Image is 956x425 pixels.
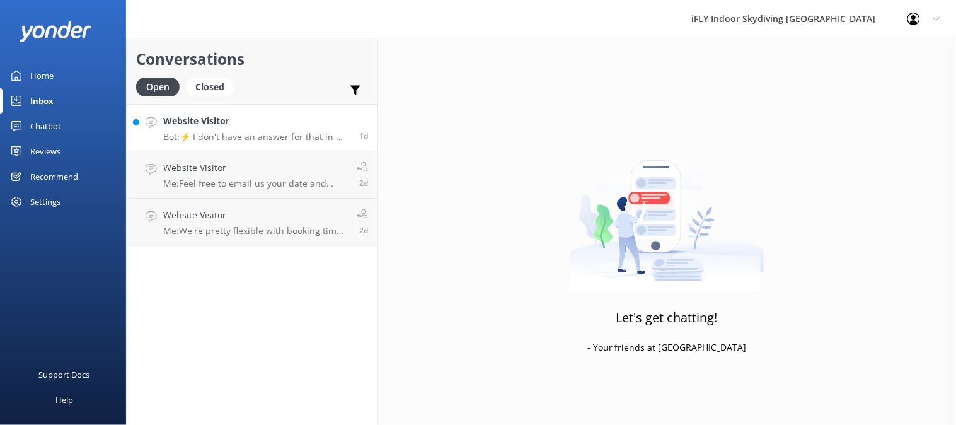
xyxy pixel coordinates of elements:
div: Settings [30,189,60,214]
p: Bot: ⚡ I don't have an answer for that in my knowledge base. Please try and rephrase your questio... [163,131,350,143]
div: Help [55,387,73,412]
a: Website VisitorMe:We're pretty flexible with booking times and accept walk-ins daily! Please note... [127,199,377,246]
p: Me: Feel free to email us your date and time preference ([EMAIL_ADDRESS][DOMAIN_NAME]) for April ... [163,178,347,189]
h4: Website Visitor [163,161,347,175]
h2: Conversations [136,47,368,71]
a: Website VisitorMe:Feel free to email us your date and time preference ([EMAIL_ADDRESS][DOMAIN_NAM... [127,151,377,199]
div: Open [136,78,180,96]
div: Home [30,63,54,88]
div: Recommend [30,164,78,189]
h3: Let's get chatting! [616,308,718,328]
p: - Your friends at [GEOGRAPHIC_DATA] [587,341,747,354]
a: Open [136,79,186,93]
span: Sep 17 2025 03:19pm (UTC +12:00) Pacific/Auckland [359,178,368,189]
div: Chatbot [30,114,61,139]
h4: Website Visitor [163,208,347,222]
span: Sep 17 2025 02:48pm (UTC +12:00) Pacific/Auckland [359,225,368,236]
span: Sep 18 2025 07:41pm (UTC +12:00) Pacific/Auckland [359,131,368,141]
div: Reviews [30,139,60,164]
p: Me: We're pretty flexible with booking times and accept walk-ins daily! Please note, we strongly ... [163,225,347,236]
img: artwork of a man stealing a conversation from at giant smartphone [570,134,764,291]
div: Support Docs [39,362,90,387]
img: yonder-white-logo.png [19,21,91,42]
h4: Website Visitor [163,114,350,128]
div: Closed [186,78,234,96]
div: Inbox [30,88,54,114]
a: Website VisitorBot:⚡ I don't have an answer for that in my knowledge base. Please try and rephras... [127,104,377,151]
a: Closed [186,79,240,93]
